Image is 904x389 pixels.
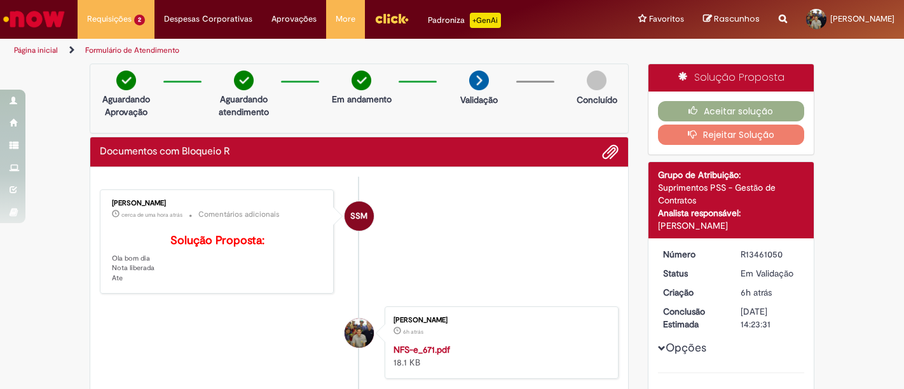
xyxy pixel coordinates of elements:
div: Siumara Santos Moura [345,201,374,231]
dt: Criação [654,286,732,299]
img: click_logo_yellow_360x200.png [374,9,409,28]
img: img-circle-grey.png [587,71,606,90]
span: More [336,13,355,25]
time: 29/08/2025 13:40:44 [121,211,182,219]
div: [PERSON_NAME] [658,219,805,232]
button: Rejeitar Solução [658,125,805,145]
p: Ola bom dia Nota liberada Ate [112,235,324,283]
span: Rascunhos [714,13,760,25]
p: +GenAi [470,13,501,28]
div: Solução Proposta [648,64,814,92]
dt: Status [654,267,732,280]
time: 29/08/2025 09:23:28 [741,287,772,298]
span: 6h atrás [403,328,423,336]
div: [PERSON_NAME] [112,200,324,207]
span: Requisições [87,13,132,25]
span: Despesas Corporativas [164,13,252,25]
div: Suprimentos PSS - Gestão de Contratos [658,181,805,207]
time: 29/08/2025 09:23:23 [403,328,423,336]
h2: Documentos com Bloqueio R Histórico de tíquete [100,146,230,158]
img: check-circle-green.png [352,71,371,90]
img: check-circle-green.png [116,71,136,90]
img: check-circle-green.png [234,71,254,90]
div: Lucas Xavier De Oliveira [345,318,374,348]
p: Aguardando atendimento [213,93,275,118]
p: Em andamento [332,93,392,106]
span: Aprovações [271,13,317,25]
div: 29/08/2025 09:23:28 [741,286,800,299]
div: Padroniza [428,13,501,28]
small: Comentários adicionais [198,209,280,220]
div: Em Validação [741,267,800,280]
img: ServiceNow [1,6,67,32]
a: Rascunhos [703,13,760,25]
p: Concluído [577,93,617,106]
dt: Número [654,248,732,261]
span: SSM [350,201,367,231]
img: arrow-next.png [469,71,489,90]
ul: Trilhas de página [10,39,593,62]
span: 6h atrás [741,287,772,298]
div: [DATE] 14:23:31 [741,305,800,331]
div: Analista responsável: [658,207,805,219]
div: R13461050 [741,248,800,261]
p: Aguardando Aprovação [95,93,157,118]
a: Formulário de Atendimento [85,45,179,55]
span: Favoritos [649,13,684,25]
a: NFS-e_671.pdf [394,344,450,355]
div: 18.1 KB [394,343,605,369]
span: [PERSON_NAME] [830,13,894,24]
p: Validação [460,93,498,106]
div: Grupo de Atribuição: [658,168,805,181]
a: Página inicial [14,45,58,55]
b: Solução Proposta: [170,233,264,248]
div: [PERSON_NAME] [394,317,605,324]
dt: Conclusão Estimada [654,305,732,331]
button: Adicionar anexos [602,144,619,160]
button: Aceitar solução [658,101,805,121]
span: cerca de uma hora atrás [121,211,182,219]
span: 2 [134,15,145,25]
